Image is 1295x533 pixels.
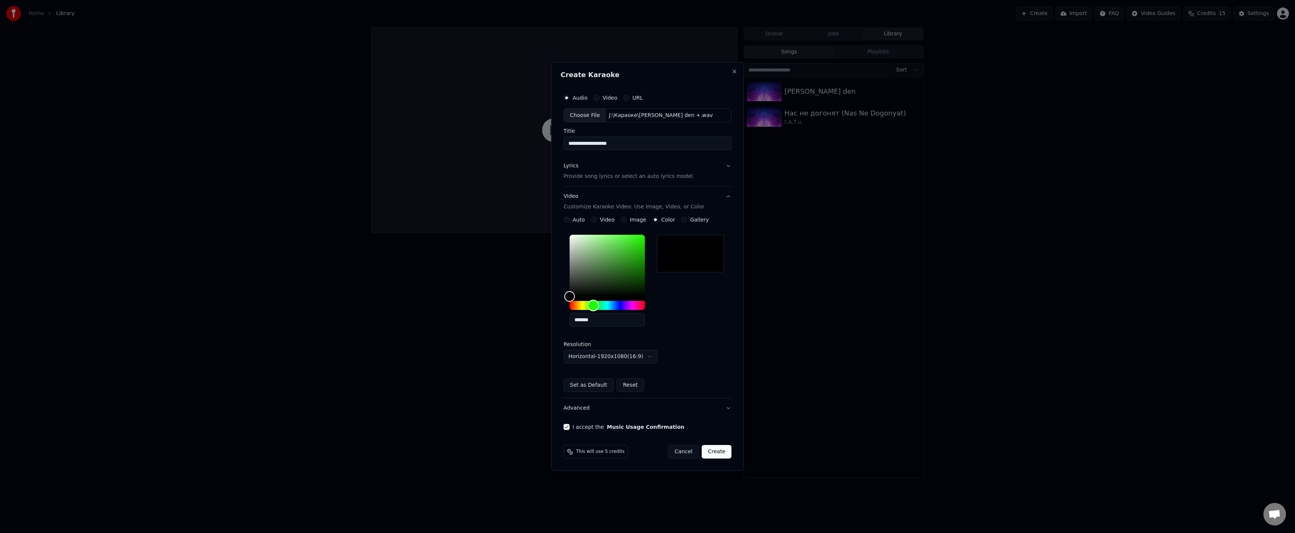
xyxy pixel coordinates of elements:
label: Video [600,217,615,222]
div: Hue [570,301,645,310]
label: Video [603,95,617,100]
label: Resolution [564,342,639,347]
button: Create [702,445,731,459]
button: VideoCustomize Karaoke Video: Use Image, Video, or Color [564,187,731,217]
label: Title [564,129,731,134]
h2: Create Karaoke [561,71,734,78]
p: Provide song lyrics or select an auto lyrics model [564,173,693,181]
label: Gallery [690,217,709,222]
button: LyricsProvide song lyrics or select an auto lyrics model [564,156,731,187]
label: Color [661,217,675,222]
p: Customize Karaoke Video: Use Image, Video, or Color [564,203,704,211]
div: J:\Караоке\[PERSON_NAME] den +.wav [606,112,716,119]
div: Lyrics [564,162,578,170]
button: Reset [617,378,644,392]
div: Choose File [564,109,606,122]
button: Cancel [668,445,699,459]
div: VideoCustomize Karaoke Video: Use Image, Video, or Color [564,217,731,398]
label: URL [632,95,643,100]
label: Image [630,217,646,222]
button: I accept the [607,424,684,430]
button: Advanced [564,398,731,418]
span: This will use 5 credits [576,449,625,455]
button: Set as Default [564,378,614,392]
label: Auto [573,217,585,222]
div: Color [570,235,645,296]
label: Audio [573,95,588,100]
div: Video [564,193,704,211]
label: I accept the [573,424,684,430]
